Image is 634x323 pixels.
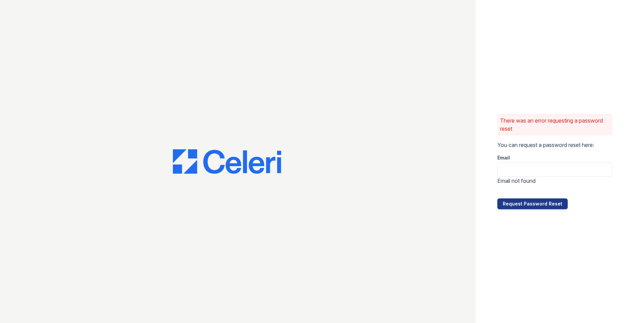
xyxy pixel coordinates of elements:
[173,149,281,174] img: CE_Logo_Blue-a8612792a0a2168367f1c8372b55b34899dd931a85d93a1a3d3e32e68fde9ad4.png
[497,177,536,184] span: Email not found
[497,198,568,209] button: Request Password Reset
[500,116,610,133] p: There was an error requesting a password reset
[497,141,613,149] p: You can request a password reset here:
[497,154,510,161] label: Email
